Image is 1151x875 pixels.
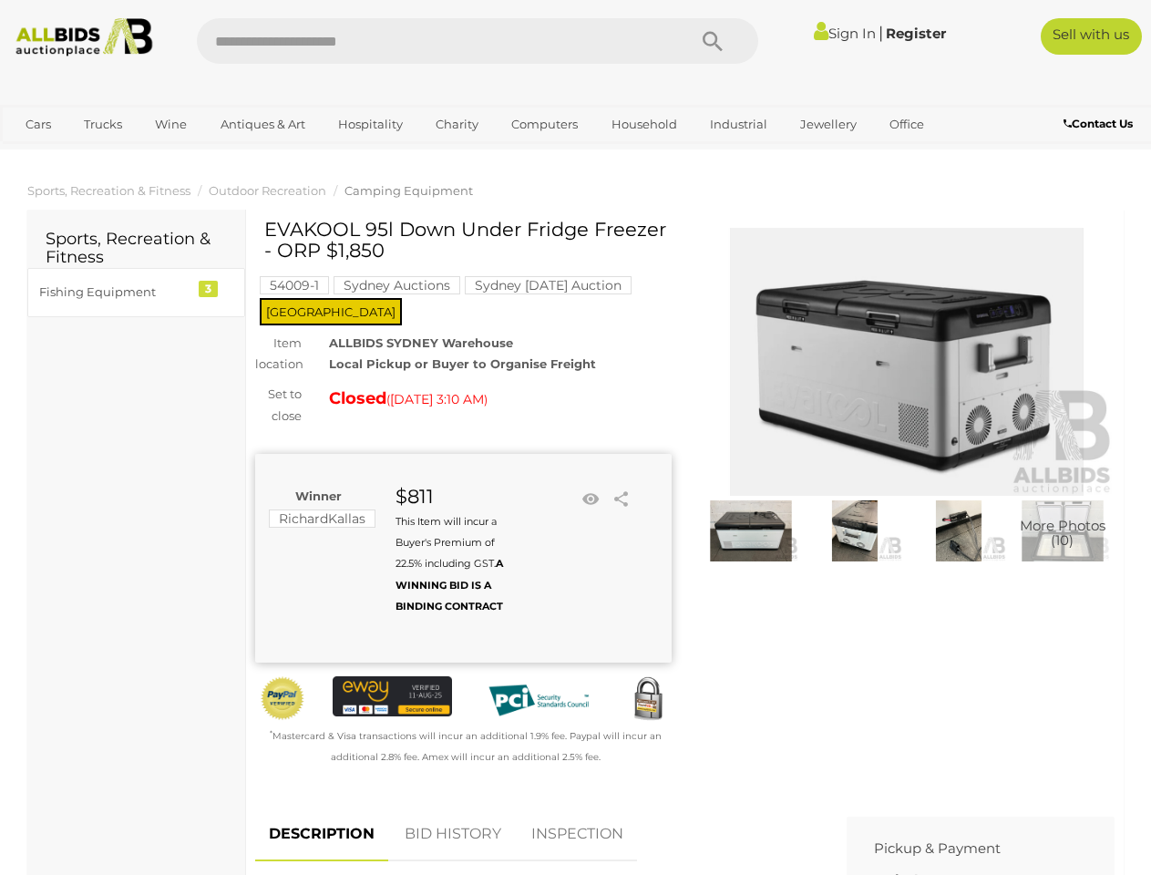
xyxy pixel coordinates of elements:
span: ( ) [386,392,488,407]
a: Household [600,109,689,139]
img: Allbids.com.au [8,18,160,57]
a: Computers [499,109,590,139]
strong: ALLBIDS SYDNEY Warehouse [329,335,513,350]
div: 3 [199,281,218,297]
span: | [879,23,883,43]
a: Sydney [DATE] Auction [465,278,632,293]
a: Outdoor Recreation [209,183,326,198]
small: Mastercard & Visa transactions will incur an additional 1.9% fee. Paypal will incur an additional... [270,730,662,763]
strong: Closed [329,388,386,408]
span: More Photos (10) [1020,518,1105,548]
a: Contact Us [1064,114,1137,134]
h2: Sports, Recreation & Fitness [46,231,227,267]
img: Official PayPal Seal [260,676,305,721]
img: PCI DSS compliant [479,676,598,724]
img: Secured by Rapid SSL [625,676,671,722]
li: Watch this item [577,486,604,513]
a: INSPECTION [518,808,637,861]
a: DESCRIPTION [255,808,388,861]
a: Charity [424,109,490,139]
b: Winner [295,489,342,503]
img: eWAY Payment Gateway [333,676,451,715]
a: Sports, Recreation & Fitness [27,183,190,198]
strong: Local Pickup or Buyer to Organise Freight [329,356,596,371]
b: Contact Us [1064,117,1133,130]
a: Hospitality [326,109,415,139]
mark: RichardKallas [269,510,375,528]
button: Search [667,18,758,64]
a: Sydney Auctions [334,278,460,293]
div: Fishing Equipment [39,282,190,303]
a: More Photos(10) [1015,500,1110,561]
mark: Sydney [DATE] Auction [465,276,632,294]
a: Office [878,109,936,139]
a: [GEOGRAPHIC_DATA] [84,139,237,170]
a: Sports [14,139,75,170]
strong: $811 [396,485,434,508]
a: BID HISTORY [391,808,515,861]
img: EVAKOOL 95l Down Under Fridge Freezer - ORP $1,850 [807,500,902,561]
a: Wine [143,109,199,139]
a: Trucks [72,109,134,139]
span: [GEOGRAPHIC_DATA] [260,298,402,325]
img: EVAKOOL 95l Down Under Fridge Freezer - ORP $1,850 [704,500,798,561]
mark: Sydney Auctions [334,276,460,294]
a: Camping Equipment [344,183,473,198]
a: Sign In [814,25,876,42]
a: Cars [14,109,63,139]
a: Jewellery [788,109,868,139]
a: Register [886,25,946,42]
div: Set to close [242,384,315,427]
img: EVAKOOL 95l Down Under Fridge Freezer - ORP $1,850 [911,500,1006,561]
div: Item location [242,333,315,376]
a: Industrial [698,109,779,139]
h1: EVAKOOL 95l Down Under Fridge Freezer - ORP $1,850 [264,219,667,261]
b: A WINNING BID IS A BINDING CONTRACT [396,557,503,612]
a: Antiques & Art [209,109,317,139]
a: 54009-1 [260,278,329,293]
a: Fishing Equipment 3 [27,268,245,316]
img: EVAKOOL 95l Down Under Fridge Freezer - ORP $1,850 [1015,500,1110,561]
mark: 54009-1 [260,276,329,294]
a: Sell with us [1041,18,1142,55]
span: [DATE] 3:10 AM [390,391,484,407]
small: This Item will incur a Buyer's Premium of 22.5% including GST. [396,515,503,613]
img: EVAKOOL 95l Down Under Fridge Freezer - ORP $1,850 [699,228,1115,496]
h2: Pickup & Payment [874,841,1060,857]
